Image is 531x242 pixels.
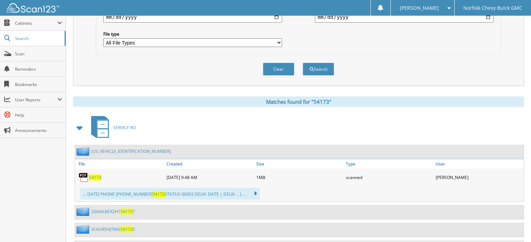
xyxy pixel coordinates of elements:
[113,125,136,131] span: SERVICE RO
[79,172,89,182] img: PDF.png
[15,81,62,87] span: Bookmarks
[15,112,62,118] span: Help
[165,170,255,184] div: [DATE] 9:48 AM
[89,174,101,180] a: 54173
[15,51,62,57] span: Scan
[91,148,171,154] a: [US_VEHICLE_IDENTIFICATION_NUMBER]
[399,6,438,10] span: [PERSON_NAME]
[120,209,133,214] span: 54173
[76,147,91,156] img: folder2.png
[80,188,260,200] div: ... DATE] PHONE [PHONE_NUMBER] STATUS 00002 DELIV. DATE | DELIV ... } ...
[91,226,135,232] a: 3C6UR5HJ7MG541735
[434,159,524,169] a: User
[15,36,61,41] span: Search
[15,66,62,72] span: Reminders
[263,63,294,76] button: Clear
[434,170,524,184] div: [PERSON_NAME]
[75,159,165,169] a: File
[73,96,524,107] div: Matches found for "54173"
[255,159,344,169] a: Size
[315,11,494,23] input: end
[103,31,282,37] label: File type
[153,191,165,197] span: 54173
[87,114,136,141] a: SERVICE RO
[255,170,344,184] div: 1MB
[165,159,255,169] a: Created
[15,97,57,103] span: User Reports
[15,20,57,26] span: Cabinets
[103,11,282,23] input: start
[15,127,62,133] span: Announcements
[496,209,531,242] iframe: Chat Widget
[120,226,133,232] span: 54173
[463,6,522,10] span: Norfolk Chevy Buick GMC
[7,3,59,13] img: scan123-logo-white.svg
[91,209,135,214] a: 2GNALBEK2H1541737
[344,170,434,184] div: scanned
[344,159,434,169] a: Type
[76,225,91,234] img: folder2.png
[76,207,91,216] img: folder2.png
[303,63,334,76] button: Search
